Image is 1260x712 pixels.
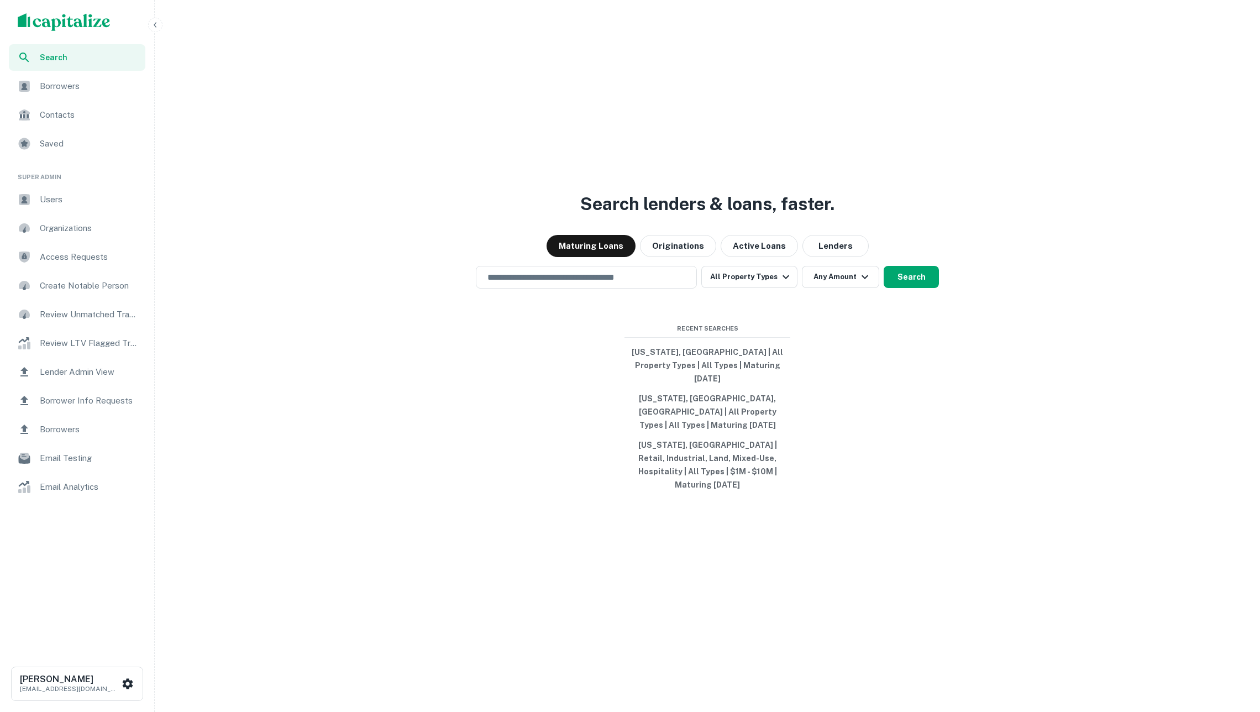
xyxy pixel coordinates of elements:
span: Borrower Info Requests [40,394,139,407]
a: Review LTV Flagged Transactions [9,330,145,357]
span: Borrowers [40,423,139,436]
button: Active Loans [721,235,798,257]
button: Any Amount [802,266,879,288]
span: Search [40,51,139,64]
h6: [PERSON_NAME] [20,675,119,684]
span: Saved [40,137,139,150]
span: Lender Admin View [40,365,139,379]
span: Users [40,193,139,206]
a: Borrowers [9,73,145,100]
span: Email Analytics [40,480,139,494]
a: Review Unmatched Transactions [9,301,145,328]
p: [EMAIL_ADDRESS][DOMAIN_NAME] [20,684,119,694]
a: Contacts [9,102,145,128]
button: [US_STATE], [GEOGRAPHIC_DATA], [GEOGRAPHIC_DATA] | All Property Types | All Types | Maturing [DATE] [624,389,790,435]
h3: Search lenders & loans, faster. [580,191,834,217]
a: Saved [9,130,145,157]
a: Borrower Info Requests [9,388,145,414]
span: Borrowers [40,80,139,93]
a: Email Testing [9,445,145,472]
button: All Property Types [701,266,797,288]
span: Contacts [40,108,139,122]
button: [US_STATE], [GEOGRAPHIC_DATA] | Retail, Industrial, Land, Mixed-Use, Hospitality | All Types | $1... [624,435,790,495]
a: Borrowers [9,416,145,443]
a: Access Requests [9,244,145,270]
span: Review Unmatched Transactions [40,308,139,321]
a: Email Analytics [9,474,145,500]
button: Maturing Loans [547,235,636,257]
a: Lender Admin View [9,359,145,385]
a: Organizations [9,215,145,242]
a: Users [9,186,145,213]
button: Lenders [802,235,869,257]
button: [US_STATE], [GEOGRAPHIC_DATA] | All Property Types | All Types | Maturing [DATE] [624,342,790,389]
a: Search [9,44,145,71]
span: Review LTV Flagged Transactions [40,337,139,350]
img: capitalize-logo.png [18,13,111,31]
span: Recent Searches [624,324,790,333]
button: Originations [640,235,716,257]
a: Create Notable Person [9,273,145,299]
button: [PERSON_NAME][EMAIL_ADDRESS][DOMAIN_NAME] [11,667,143,701]
button: Search [884,266,939,288]
iframe: Chat Widget [1205,588,1260,641]
li: Super Admin [9,159,145,186]
span: Organizations [40,222,139,235]
span: Access Requests [40,250,139,264]
span: Email Testing [40,452,139,465]
span: Create Notable Person [40,279,139,292]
